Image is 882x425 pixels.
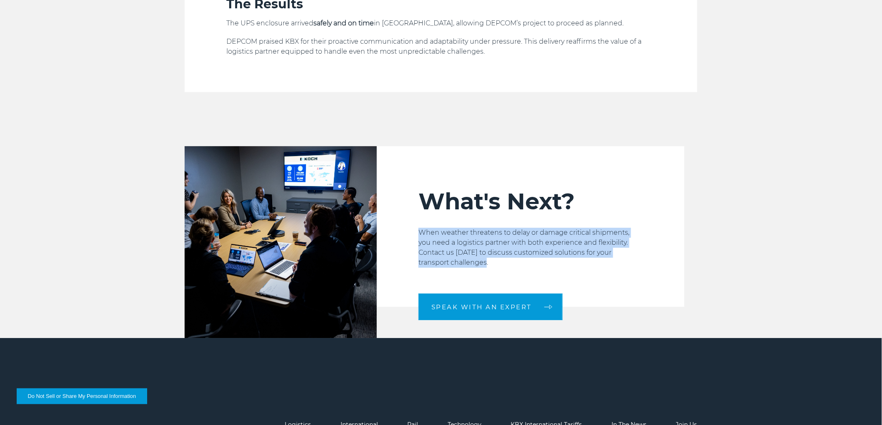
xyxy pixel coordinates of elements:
[431,304,532,310] span: Speak with an expert
[17,388,147,404] button: Do Not Sell or Share My Personal Information
[418,228,643,268] p: When weather threatens to delay or damage critical shipments, you need a logistics partner with b...
[418,188,643,215] h2: What's Next?
[313,19,374,27] strong: safely and on time
[226,18,656,28] p: The UPS enclosure arrived in [GEOGRAPHIC_DATA], allowing DEPCOM’s project to proceed as planned.
[226,37,656,57] p: DEPCOM praised KBX for their proactive communication and adaptability under pressure. This delive...
[418,293,563,320] a: Speak with an expert arrow arrow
